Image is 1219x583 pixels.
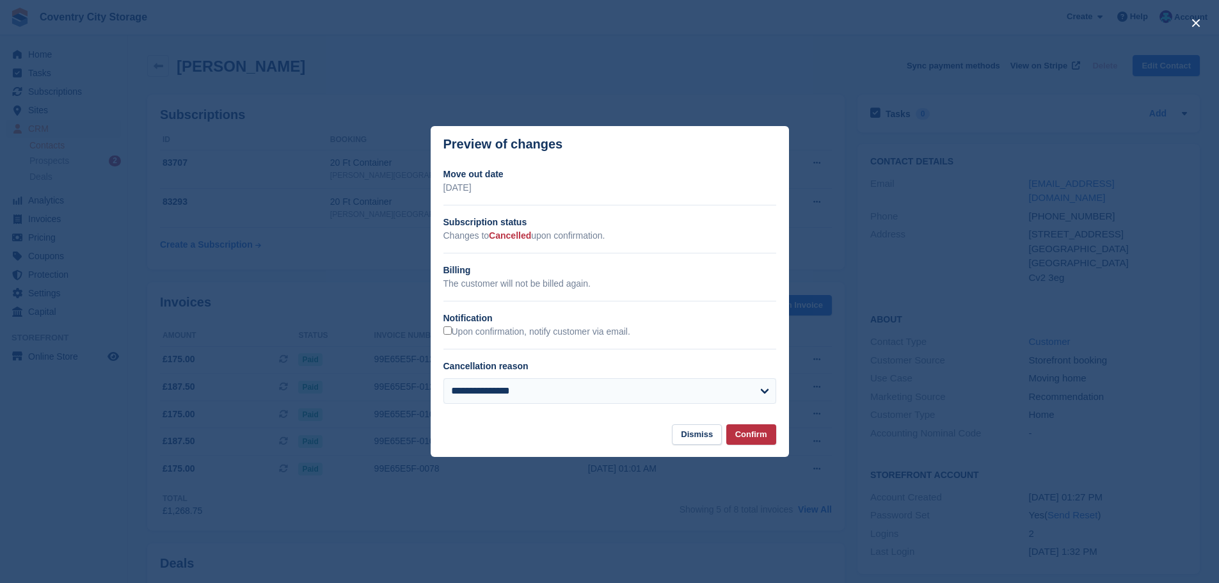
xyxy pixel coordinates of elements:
[443,216,776,229] h2: Subscription status
[443,326,452,335] input: Upon confirmation, notify customer via email.
[443,277,776,291] p: The customer will not be billed again.
[1186,13,1206,33] button: close
[443,312,776,325] h2: Notification
[443,168,776,181] h2: Move out date
[443,181,776,195] p: [DATE]
[443,229,776,243] p: Changes to upon confirmation.
[443,326,630,338] label: Upon confirmation, notify customer via email.
[443,361,529,371] label: Cancellation reason
[489,230,531,241] span: Cancelled
[726,424,776,445] button: Confirm
[443,137,563,152] p: Preview of changes
[443,264,776,277] h2: Billing
[672,424,722,445] button: Dismiss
